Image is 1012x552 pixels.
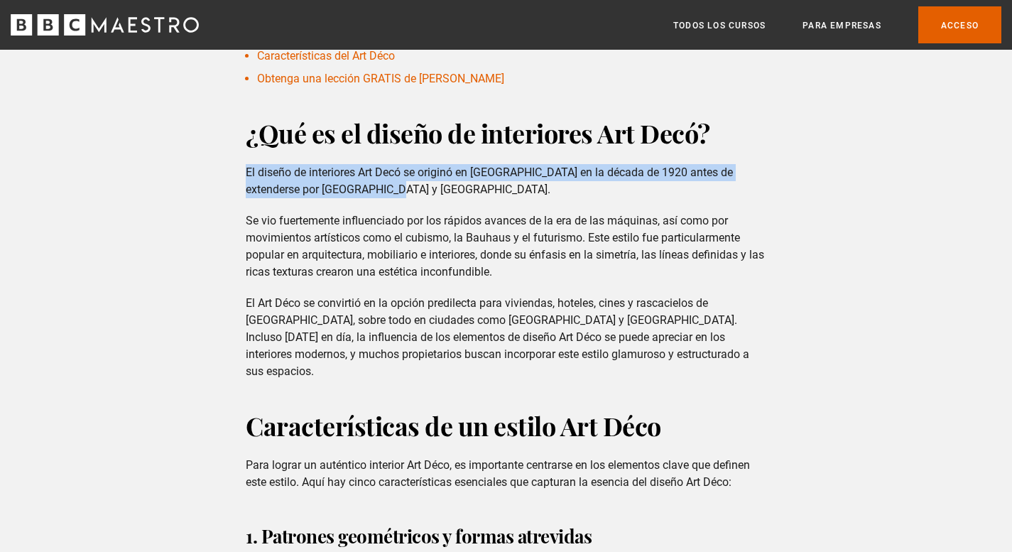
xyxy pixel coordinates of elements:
nav: Primario [673,6,1001,43]
font: Acceso [941,21,979,31]
font: Para lograr un auténtico interior Art Déco, es importante centrarse en los elementos clave que de... [246,458,750,489]
font: 1. Patrones geométricos y formas atrevidas [246,524,592,548]
a: Obtenga una lección GRATIS de [PERSON_NAME] [257,72,504,85]
a: Para empresas [802,18,881,33]
font: Para empresas [802,21,881,31]
a: Todos los cursos [673,18,766,33]
font: Se vio fuertemente influenciado por los rápidos avances de la era de las máquinas, así como por m... [246,214,764,278]
font: ¿Qué es el diseño de interiores Art Decó? [246,116,710,150]
font: Todos los cursos [673,21,766,31]
a: Características del Art Déco [257,49,395,63]
font: Características de un estilo Art Déco [246,408,661,443]
font: El Art Déco se convirtió en la opción predilecta para viviendas, hoteles, cines y rascacielos de ... [246,296,749,378]
a: Acceso [918,6,1001,43]
font: El diseño de interiores Art Decó se originó en [GEOGRAPHIC_DATA] en la década de 1920 antes de ex... [246,166,733,196]
svg: Maestro de la BBC [11,14,199,36]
